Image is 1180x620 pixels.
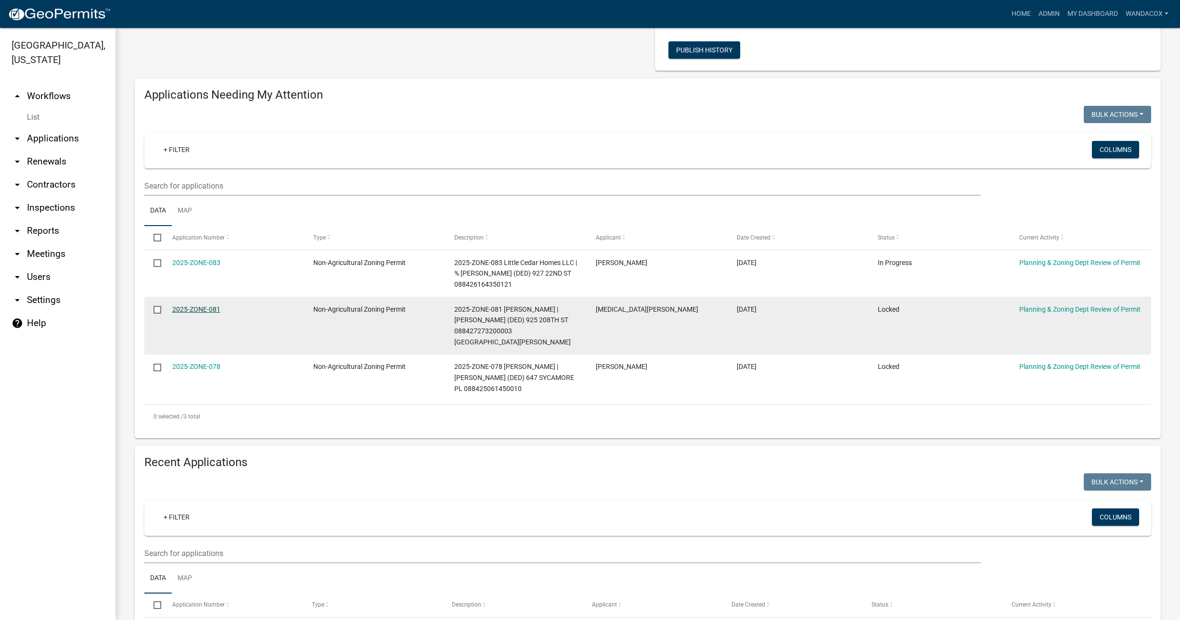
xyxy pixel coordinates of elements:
i: arrow_drop_down [12,248,23,260]
span: Type [313,234,326,241]
a: Map [172,196,198,227]
span: 2025-ZONE-078 Oostenink, Marc J | Oostenink, Heidi M (DED) 647 SYCAMORE PL 088425061450010 [454,363,574,392]
datatable-header-cell: Status [869,226,1010,249]
span: Description [452,601,481,608]
i: arrow_drop_down [12,156,23,167]
datatable-header-cell: Date Created [722,594,862,617]
a: Planning & Zoning Dept Review of Permit [1019,363,1141,370]
span: Non-Agricultural Zoning Permit [313,305,406,313]
i: arrow_drop_up [12,90,23,102]
datatable-header-cell: Status [862,594,1002,617]
span: Locked [878,363,899,370]
a: + Filter [156,141,197,158]
datatable-header-cell: Current Activity [1010,226,1151,249]
a: WandaCox [1122,5,1172,23]
datatable-header-cell: Type [304,226,445,249]
span: Status [872,601,888,608]
datatable-header-cell: Application Number [163,594,303,617]
button: Bulk Actions [1084,473,1151,491]
i: arrow_drop_down [12,271,23,283]
i: arrow_drop_down [12,179,23,190]
span: 2025-ZONE-083 Little Cedar Homes LLC | % Samuel Drenth (DED) 927 22ND ST 088426164350121 [454,259,577,289]
span: Application Number [172,601,225,608]
button: Publish History [668,41,740,59]
span: In Progress [878,259,912,266]
div: 3 total [144,405,1151,429]
span: Date Created [737,234,770,241]
span: Status [878,234,895,241]
input: Search for applications [144,544,981,563]
h4: Applications Needing My Attention [144,88,1151,102]
span: Current Activity [1012,601,1052,608]
i: arrow_drop_down [12,202,23,214]
span: Applicant [596,234,621,241]
span: 0 selected / [154,413,183,420]
datatable-header-cell: Application Number [163,226,304,249]
datatable-header-cell: Date Created [728,226,869,249]
datatable-header-cell: Applicant [587,226,728,249]
a: My Dashboard [1064,5,1122,23]
wm-modal-confirm: Workflow Publish History [668,47,740,55]
span: Application Number [172,234,225,241]
datatable-header-cell: Type [303,594,443,617]
a: 2025-ZONE-083 [172,259,220,266]
datatable-header-cell: Applicant [582,594,722,617]
input: Search for applications [144,176,981,196]
span: Applicant [592,601,617,608]
a: + Filter [156,508,197,526]
span: 08/30/2025 [737,363,757,370]
span: Description [454,234,484,241]
button: Columns [1092,141,1139,158]
a: Data [144,563,172,594]
a: Planning & Zoning Dept Review of Permit [1019,259,1141,266]
span: Non-Agricultural Zoning Permit [313,363,406,370]
a: 2025-ZONE-081 [172,305,220,313]
button: Columns [1092,508,1139,526]
span: Sam Drenth [596,259,647,266]
button: Bulk Actions [1084,106,1151,123]
span: 2025-ZONE-081 Rogers, Cole | Rogers, Greta (DED) 925 208TH ST 088427273200003 923 208th St Ogden [454,305,571,346]
span: Date Created [731,601,765,608]
span: Alli Rogers [596,305,698,313]
datatable-header-cell: Select [144,226,163,249]
span: Non-Agricultural Zoning Permit [313,259,406,266]
datatable-header-cell: Description [445,226,586,249]
span: Current Activity [1019,234,1059,241]
span: 09/15/2025 [737,305,757,313]
span: Locked [878,305,899,313]
i: arrow_drop_down [12,294,23,306]
i: arrow_drop_down [12,133,23,144]
a: Admin [1035,5,1064,23]
span: Type [312,601,324,608]
datatable-header-cell: Current Activity [1002,594,1142,617]
a: 2025-ZONE-078 [172,363,220,370]
a: Map [172,563,198,594]
a: Planning & Zoning Dept Review of Permit [1019,305,1141,313]
h4: Recent Applications [144,456,1151,469]
i: help [12,317,23,329]
span: Tim Schwind [596,363,647,370]
a: Data [144,196,172,227]
datatable-header-cell: Select [144,594,163,617]
i: arrow_drop_down [12,225,23,237]
span: 09/18/2025 [737,259,757,266]
datatable-header-cell: Description [443,594,583,617]
a: Home [1008,5,1035,23]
